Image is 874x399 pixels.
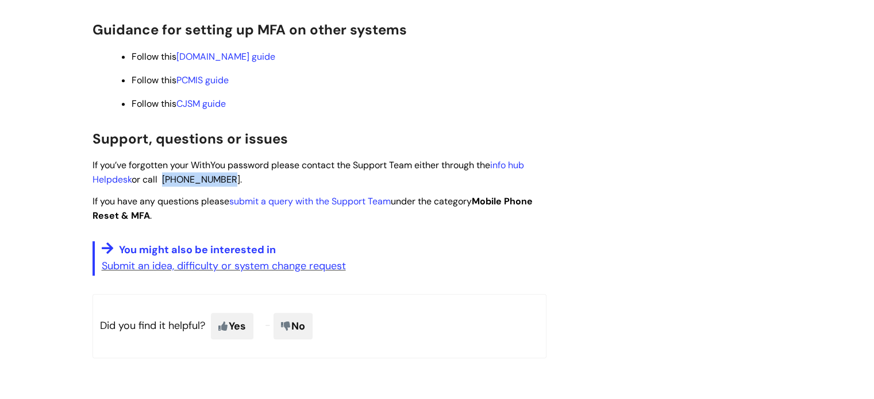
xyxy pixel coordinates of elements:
a: PCMIS guide [176,74,229,86]
span: Yes [211,313,253,339]
span: Follow this [132,74,229,86]
span: If you’ve forgotten your WithYou password please contact the Support Team either through the or c... [93,159,524,185]
a: [DOMAIN_NAME] guide [176,51,275,63]
span: Follow this [132,98,226,110]
span: Guidance for setting up MFA on other systems [93,21,407,38]
a: submit a query with the Support Team [229,195,391,207]
span: If you have any questions please under the category . [93,195,533,222]
span: Follow this [132,51,275,63]
span: You might also be interested in [119,243,276,257]
span: No [274,313,313,339]
a: CJSM guide [176,98,226,110]
p: Did you find it helpful? [93,294,546,358]
span: Support, questions or issues [93,130,288,148]
a: info hub Helpdesk [93,159,524,185]
strong: Mobile Phone Reset & MFA [93,195,533,222]
a: Submit an idea, difficulty or system change request [102,259,346,273]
